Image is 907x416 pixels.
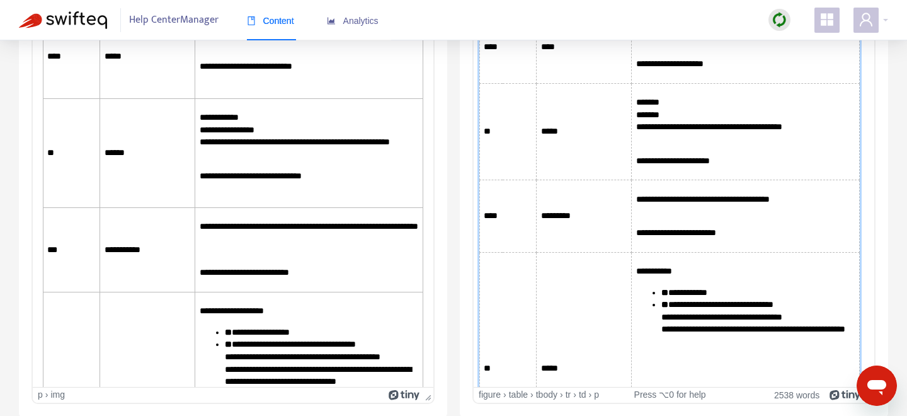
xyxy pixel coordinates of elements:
[509,390,528,400] div: table
[247,16,294,26] span: Content
[327,16,379,26] span: Analytics
[857,366,897,406] iframe: 開啟傳訊視窗按鈕，對話進行中
[589,390,592,400] div: ›
[560,390,563,400] div: ›
[247,16,256,25] span: book
[19,11,107,29] img: Swifteq
[530,390,533,400] div: ›
[536,390,557,400] div: tbody
[573,390,576,400] div: ›
[327,16,336,25] span: area-chart
[389,390,420,400] a: Powered by Tiny
[772,12,787,28] img: sync.dc5367851b00ba804db3.png
[774,390,819,400] button: 2538 words
[566,390,571,400] div: tr
[830,390,861,400] a: Powered by Tiny
[819,12,835,27] span: appstore
[420,388,433,403] div: Press the Up and Down arrow keys to resize the editor.
[503,390,506,400] div: ›
[594,390,599,400] div: p
[579,390,586,400] div: td
[606,390,733,400] div: Press ⌥0 for help
[129,8,219,32] span: Help Center Manager
[859,12,874,27] span: user
[479,390,501,400] div: figure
